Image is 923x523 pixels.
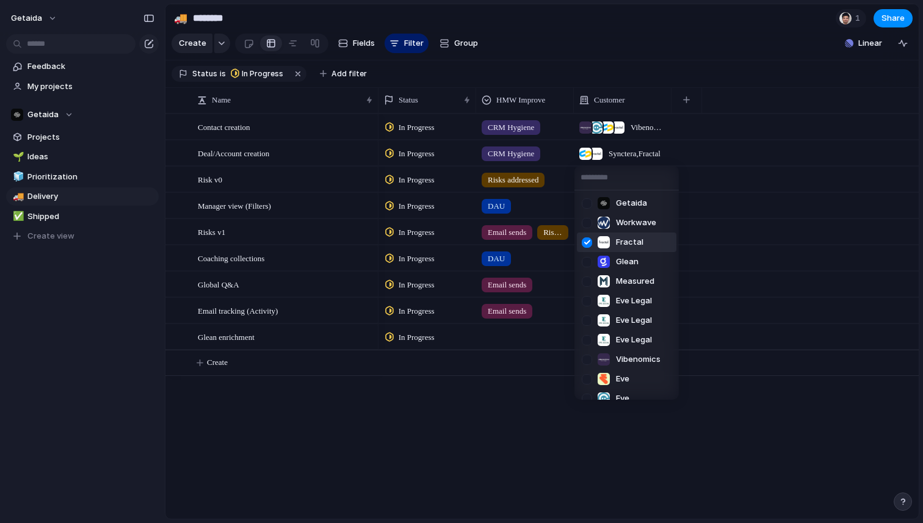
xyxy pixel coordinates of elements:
[616,236,643,248] span: Fractal
[616,373,629,385] span: Eve
[616,295,652,307] span: Eve Legal
[616,197,647,209] span: Getaida
[616,353,661,366] span: Vibenomics
[616,392,629,405] span: Eve
[616,275,654,287] span: Measured
[616,217,656,229] span: Workwave
[616,314,652,326] span: Eve Legal
[616,334,652,346] span: Eve Legal
[616,256,639,268] span: Glean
